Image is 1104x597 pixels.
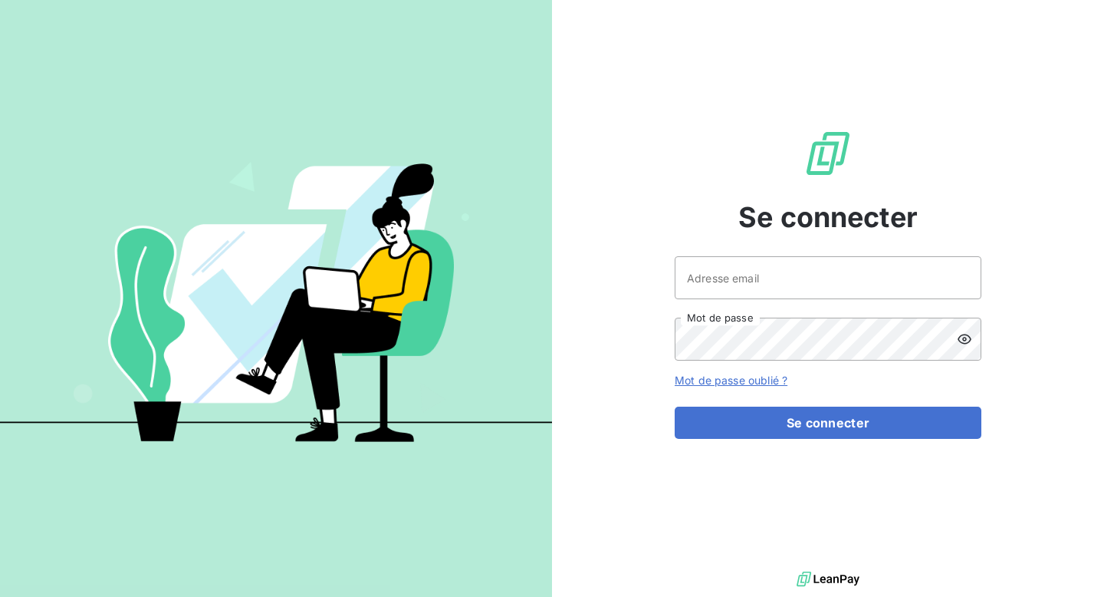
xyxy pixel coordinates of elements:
input: placeholder [675,256,981,299]
img: logo [797,568,859,591]
img: Logo LeanPay [803,129,853,178]
span: Se connecter [738,196,918,238]
button: Se connecter [675,407,981,439]
a: Mot de passe oublié ? [675,374,787,387]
